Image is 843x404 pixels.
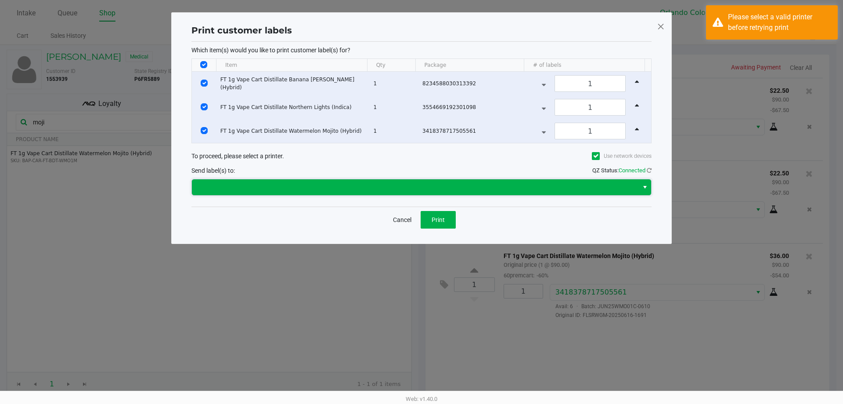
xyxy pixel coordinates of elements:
p: Which item(s) would you like to print customer label(s) for? [191,46,652,54]
input: Select All Rows [200,61,207,68]
button: Select [638,179,651,195]
td: 8234588030313392 [418,72,529,95]
th: # of labels [524,59,645,72]
input: Select Row [201,80,208,87]
td: FT 1g Vape Cart Distillate Northern Lights (Indica) [216,95,370,119]
span: Connected [619,167,645,174]
button: Print [421,211,456,229]
input: Select Row [201,127,208,134]
div: Please select a valid printer before retrying print [728,12,831,33]
th: Item [216,59,367,72]
td: 3418378717505561 [418,119,529,143]
span: To proceed, please select a printer. [191,153,284,160]
td: 1 [369,72,418,95]
span: Send label(s) to: [191,167,235,174]
th: Qty [367,59,415,72]
span: Web: v1.40.0 [406,396,437,402]
td: 1 [369,95,418,119]
h1: Print customer labels [191,24,292,37]
div: Data table [192,59,651,143]
td: 1 [369,119,418,143]
input: Select Row [201,103,208,110]
label: Use network devices [592,152,652,160]
td: FT 1g Vape Cart Distillate Banana [PERSON_NAME] (Hybrid) [216,72,370,95]
button: Cancel [387,211,417,229]
td: FT 1g Vape Cart Distillate Watermelon Mojito (Hybrid) [216,119,370,143]
td: 3554669192301098 [418,95,529,119]
th: Package [415,59,524,72]
span: Print [432,216,445,223]
span: QZ Status: [592,167,652,174]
